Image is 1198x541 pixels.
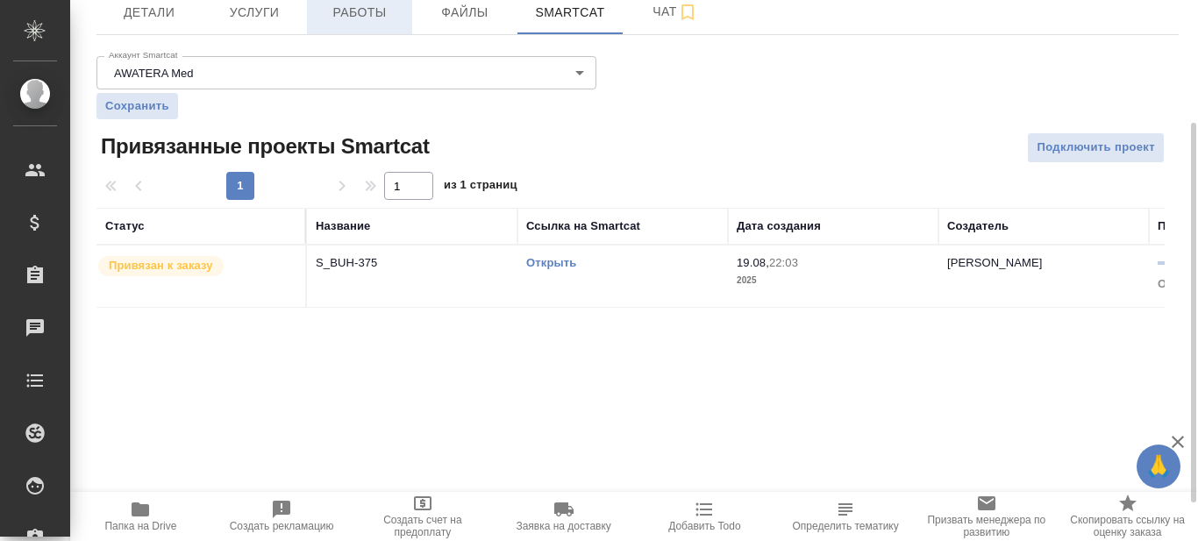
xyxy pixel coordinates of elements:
span: Папка на Drive [104,520,176,532]
span: Скопировать ссылку на оценку заказа [1067,514,1187,538]
span: Создать рекламацию [230,520,334,532]
span: Детали [107,2,191,24]
p: Привязан к заказу [109,257,213,274]
button: Подключить проект [1027,132,1165,163]
span: из 1 страниц [444,174,517,200]
span: Добавить Todo [668,520,740,532]
button: Добавить Todo [634,492,775,541]
span: Услуги [212,2,296,24]
a: Открыть [526,256,576,269]
span: Чат [633,1,717,23]
div: Создатель [947,217,1009,235]
div: Ссылка на Smartcat [526,217,640,235]
button: Заявка на доставку [493,492,634,541]
p: S_BUH-375 [316,254,509,272]
div: AWATERA Med [96,56,596,89]
span: Подключить проект [1037,138,1155,158]
button: Скопировать ссылку на оценку заказа [1057,492,1198,541]
span: 🙏 [1144,448,1173,485]
span: Работы [317,2,402,24]
span: Призвать менеджера по развитию [927,514,1047,538]
button: 🙏 [1137,445,1180,488]
button: Создать рекламацию [211,492,353,541]
p: 2025 [737,272,930,289]
svg: Подписаться [677,2,698,23]
div: Дата создания [737,217,821,235]
button: Сохранить [96,93,178,119]
button: Призвать менеджера по развитию [916,492,1058,541]
div: Название [316,217,370,235]
p: 19.08, [737,256,769,269]
span: Smartcat [528,2,612,24]
span: Заявка на доставку [516,520,610,532]
span: Привязанные проекты Smartcat [96,132,430,160]
p: 22:03 [769,256,798,269]
span: Сохранить [105,97,169,115]
span: Файлы [423,2,507,24]
span: Создать счет на предоплату [363,514,483,538]
button: Определить тематику [775,492,916,541]
button: AWATERA Med [109,66,199,81]
button: Папка на Drive [70,492,211,541]
span: Определить тематику [792,520,898,532]
p: [PERSON_NAME] [947,256,1043,269]
button: Создать счет на предоплату [353,492,494,541]
div: Статус [105,217,145,235]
